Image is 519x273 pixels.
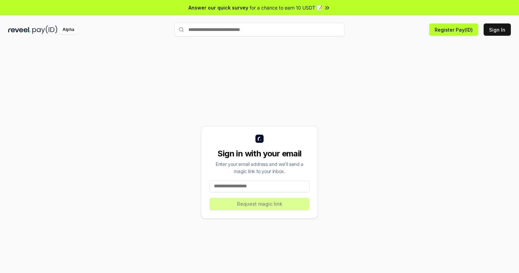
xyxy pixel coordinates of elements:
button: Register Pay(ID) [429,23,478,36]
span: Answer our quick survey [188,4,248,11]
div: Alpha [59,25,78,34]
span: for a chance to earn 10 USDT 📝 [250,4,322,11]
img: logo_small [255,135,264,143]
img: pay_id [32,25,57,34]
button: Sign In [484,23,511,36]
div: Enter your email address and we’ll send a magic link to your inbox. [210,160,309,175]
div: Sign in with your email [210,148,309,159]
img: reveel_dark [8,25,31,34]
